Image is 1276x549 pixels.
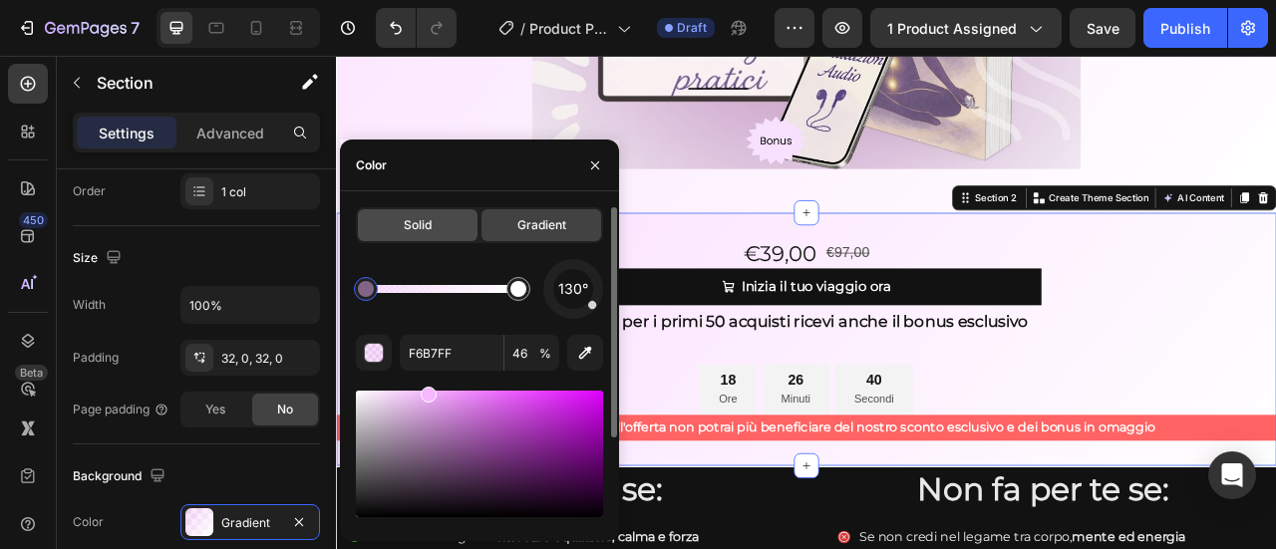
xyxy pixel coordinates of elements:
div: Color [73,513,104,531]
strong: Attenzione: al termine dell'offerta non potrai più beneficiare del nostro sconto esclusivo e dei ... [155,462,1042,481]
div: 450 [19,212,48,228]
p: Secondi [659,423,710,448]
div: Color [356,156,387,174]
div: Size [73,245,126,272]
div: Width [73,296,106,314]
div: Gradient [221,514,279,532]
span: 130° [558,277,588,301]
span: Solid [404,216,432,234]
div: 18 [486,401,509,423]
p: Create Theme Section [906,171,1034,189]
input: Auto [181,287,319,323]
iframe: Design area [336,56,1276,549]
span: % [539,345,551,363]
span: Draft [677,19,707,37]
button: Publish [1143,8,1227,48]
button: 7 [8,8,149,48]
div: €97,00 [621,237,680,264]
span: 1 product assigned [887,18,1017,39]
div: 40 [659,401,710,423]
button: Save [1070,8,1135,48]
div: €39,00 [515,231,613,270]
button: 1 product assigned [870,8,1062,48]
div: Undo/Redo [376,8,457,48]
p: Section [97,71,260,95]
div: Padding [73,349,119,367]
div: Inizia il tuo viaggio ora [515,278,706,309]
div: Open Intercom Messenger [1208,451,1256,499]
p: Solo per i primi 50 acquisti ricevi anche il bonus esclusivo [301,319,895,391]
span: Product Page - [DATE] 20:54:08 [529,18,609,39]
div: Publish [1160,18,1210,39]
div: Page padding [73,401,169,418]
button: AI Content [1047,168,1134,192]
span: Gradient [517,216,566,234]
div: Section 2 [808,171,869,189]
span: / [520,18,525,39]
span: Save [1087,20,1119,37]
div: 1 col [221,183,315,201]
div: 26 [566,401,603,423]
input: Eg: FFFFFF [400,335,503,371]
span: Yes [205,401,225,418]
p: Minuti [566,423,603,448]
p: 7 [131,16,140,40]
div: 32, 0, 32, 0 [221,350,315,368]
p: Advanced [196,123,264,143]
p: Settings [99,123,155,143]
div: Beta [15,365,48,381]
div: Order [73,182,106,200]
span: No [277,401,293,418]
p: Ore [486,423,509,448]
button: Inizia il tuo viaggio ora [299,270,897,317]
div: Background [73,463,169,490]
